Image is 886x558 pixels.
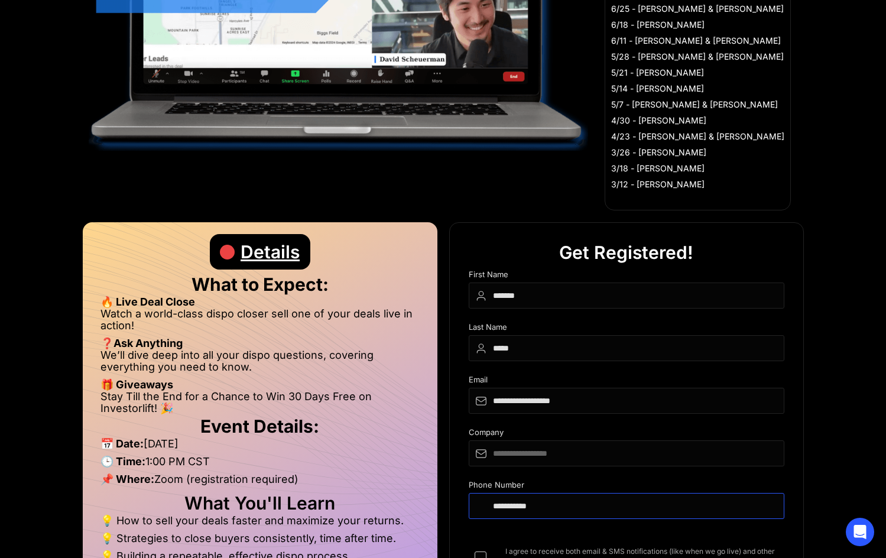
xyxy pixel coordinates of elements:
li: We’ll dive deep into all your dispo questions, covering everything you need to know. [100,349,420,379]
strong: 🎁 Giveaways [100,378,173,391]
div: Last Name [469,323,784,335]
li: Watch a world-class dispo closer sell one of your deals live in action! [100,308,420,338]
strong: 📌 Where: [100,473,154,485]
strong: ❓Ask Anything [100,337,183,349]
div: First Name [469,270,784,283]
strong: 🔥 Live Deal Close [100,296,195,308]
h2: What You'll Learn [100,497,420,509]
li: [DATE] [100,438,420,456]
strong: Event Details: [200,416,319,437]
div: Phone Number [469,481,784,493]
div: Email [469,375,784,388]
div: Get Registered! [559,235,693,270]
div: Company [469,428,784,440]
li: 💡 Strategies to close buyers consistently, time after time. [100,533,420,550]
div: Open Intercom Messenger [846,518,874,546]
li: 1:00 PM CST [100,456,420,473]
li: 💡 How to sell your deals faster and maximize your returns. [100,515,420,533]
strong: 🕒 Time: [100,455,145,468]
div: Details [241,234,300,270]
li: Zoom (registration required) [100,473,420,491]
strong: What to Expect: [192,274,329,295]
li: Stay Till the End for a Chance to Win 30 Days Free on Investorlift! 🎉 [100,391,420,414]
strong: 📅 Date: [100,437,144,450]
